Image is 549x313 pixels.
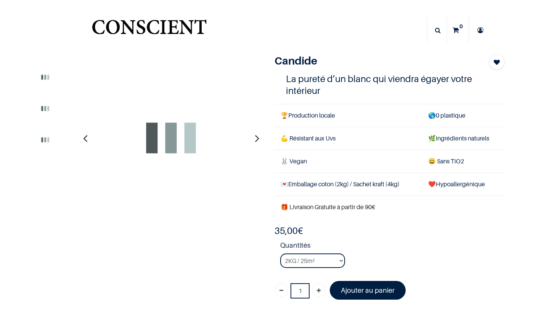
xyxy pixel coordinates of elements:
[274,225,303,236] b: €
[422,150,504,173] td: ans TiO2
[274,54,470,67] h1: Candide
[90,15,208,45] img: Conscient
[489,54,504,69] button: Add to wishlist
[281,180,288,188] span: 💌
[428,134,436,142] span: 🌿
[422,104,504,127] td: 0 plastique
[274,283,288,297] a: Supprimer
[281,134,335,142] span: 💪 Résistant aux Uvs
[274,225,298,236] span: 35,00
[281,203,375,211] font: 🎁 Livraison Gratuite à partir de 90€
[422,127,504,150] td: Ingrédients naturels
[274,173,422,196] td: Emballage coton (2kg) / Sachet kraft (4kg)
[341,286,395,294] font: Ajouter au panier
[422,173,504,196] td: ❤️Hypoallergénique
[330,281,406,300] a: Ajouter au panier
[32,64,59,91] img: Product image
[32,126,59,153] img: Product image
[280,240,504,253] strong: Quantités
[87,54,255,222] img: Product image
[428,157,440,165] span: 😄 S
[494,58,500,67] span: Add to wishlist
[32,95,59,122] img: Product image
[286,73,493,97] h4: La pureté d’un blanc qui viendra égayer votre intérieur
[447,17,469,44] a: 0
[312,283,326,297] a: Ajouter
[281,111,288,119] span: 🏆
[281,157,307,165] span: 🐰 Vegan
[90,15,208,45] a: Logo of Conscient
[457,23,465,30] sup: 0
[428,111,436,119] span: 🌎
[274,104,422,127] td: Production locale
